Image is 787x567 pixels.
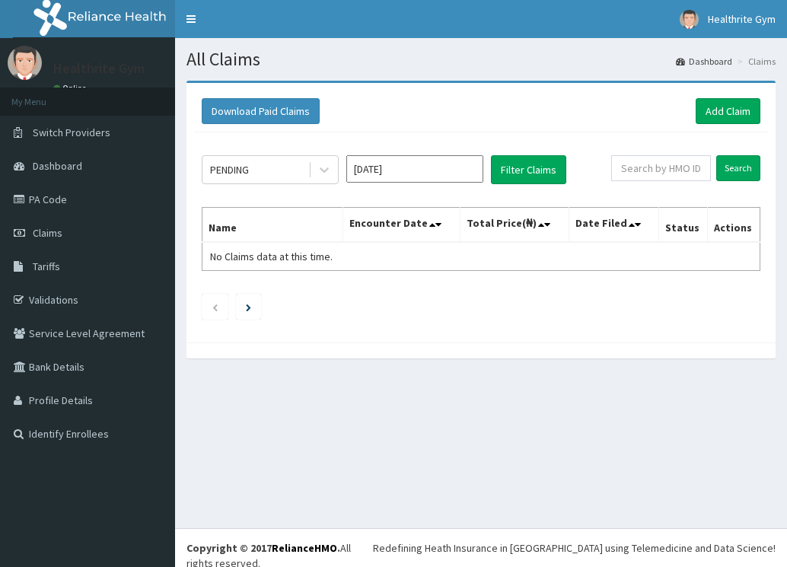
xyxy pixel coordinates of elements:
a: Online [53,83,90,94]
div: PENDING [210,162,249,177]
img: User Image [8,46,42,80]
button: Download Paid Claims [202,98,320,124]
th: Name [202,208,343,243]
a: RelianceHMO [272,541,337,555]
p: Healthrite Gym [53,62,145,75]
h1: All Claims [186,49,776,69]
span: Healthrite Gym [708,12,776,26]
strong: Copyright © 2017 . [186,541,340,555]
a: Add Claim [696,98,760,124]
th: Encounter Date [343,208,460,243]
th: Actions [708,208,760,243]
th: Date Filed [569,208,658,243]
input: Search [716,155,760,181]
a: Next page [246,300,251,314]
input: Search by HMO ID [611,155,711,181]
li: Claims [734,55,776,68]
input: Select Month and Year [346,155,483,183]
img: User Image [680,10,699,29]
th: Status [659,208,708,243]
th: Total Price(₦) [460,208,569,243]
a: Dashboard [676,55,732,68]
span: Switch Providers [33,126,110,139]
div: Redefining Heath Insurance in [GEOGRAPHIC_DATA] using Telemedicine and Data Science! [373,540,776,556]
span: Dashboard [33,159,82,173]
a: Previous page [212,300,218,314]
span: Claims [33,226,62,240]
span: Tariffs [33,260,60,273]
button: Filter Claims [491,155,566,184]
span: No Claims data at this time. [210,250,333,263]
